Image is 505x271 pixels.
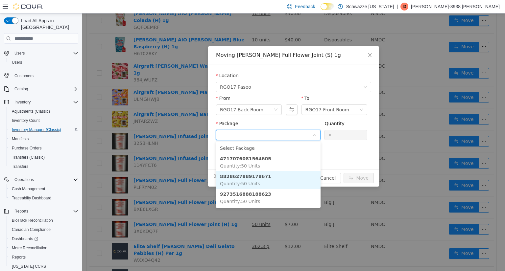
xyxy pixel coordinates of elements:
[9,144,78,152] span: Purchase Orders
[131,159,182,166] span: 0 Units will be moved.
[12,218,53,223] span: BioTrack Reconciliation
[12,207,31,215] button: Reports
[7,262,81,271] button: [US_STATE] CCRS
[12,85,78,93] span: Catalog
[7,162,81,171] button: Transfers
[7,144,81,153] button: Purchase Orders
[138,143,189,148] strong: 4717076081564605
[9,226,53,234] a: Canadian Compliance
[134,129,238,140] li: Select Package
[1,84,81,94] button: Catalog
[281,72,285,76] i: icon: down
[12,195,51,201] span: Traceabilty Dashboard
[9,144,44,152] a: Purchase Orders
[7,243,81,253] button: Metrc Reconciliation
[9,117,42,124] a: Inventory Count
[12,72,78,80] span: Customers
[9,194,54,202] a: Traceabilty Dashboard
[9,185,78,193] span: Cash Management
[9,163,31,170] a: Transfers
[134,59,156,65] label: Location
[14,86,28,92] span: Catalog
[12,186,45,192] span: Cash Management
[9,216,56,224] a: BioTrack Reconciliation
[403,3,406,11] span: I3
[7,234,81,243] a: Dashboards
[9,235,78,243] span: Dashboards
[223,91,267,101] div: RGO17 Front Room
[18,17,78,31] span: Load All Apps in [GEOGRAPHIC_DATA]
[400,3,408,11] div: Isaac-3938 Holliday
[295,3,315,10] span: Feedback
[138,168,178,173] span: Quantity : 50 Units
[138,160,189,166] strong: 8828627889178671
[7,184,81,193] button: Cash Management
[12,164,28,169] span: Transfers
[14,209,28,214] span: Reports
[233,159,259,170] button: Cancel
[9,244,78,252] span: Metrc Reconciliation
[9,253,78,261] span: Reports
[134,38,289,45] div: Moving [PERSON_NAME] Full Flower Joint (S) 1g
[138,69,169,79] span: RGO17 Paseo
[204,91,215,102] button: Swap
[138,91,181,101] div: RGO17 Back Room
[14,177,34,182] span: Operations
[9,194,78,202] span: Traceabilty Dashboard
[1,71,81,80] button: Customers
[9,126,64,134] a: Inventory Manager (Classic)
[134,82,148,87] label: From
[13,3,43,10] img: Cova
[12,255,26,260] span: Reports
[7,116,81,125] button: Inventory Count
[9,163,78,170] span: Transfers
[12,49,27,57] button: Users
[346,3,394,11] p: Schwazze [US_STATE]
[411,3,500,11] p: [PERSON_NAME]-3938 [PERSON_NAME]
[9,58,25,66] a: Users
[192,94,196,99] i: icon: down
[12,155,45,160] span: Transfers (Classic)
[12,146,42,151] span: Purchase Orders
[138,150,178,155] span: Quantity : 50 Units
[397,3,398,11] p: |
[7,107,81,116] button: Adjustments (Classic)
[7,134,81,144] button: Manifests
[134,175,238,193] li: 9273516888188623
[12,264,46,269] span: [US_STATE] CCRS
[9,153,47,161] a: Transfers (Classic)
[285,39,290,44] i: icon: close
[7,58,81,67] button: Users
[7,153,81,162] button: Transfers (Classic)
[12,236,38,241] span: Dashboards
[12,49,78,57] span: Users
[1,175,81,184] button: Operations
[9,107,78,115] span: Adjustments (Classic)
[12,176,78,184] span: Operations
[7,253,81,262] button: Reports
[7,193,81,203] button: Traceabilty Dashboard
[7,225,81,234] button: Canadian Compliance
[12,176,36,184] button: Operations
[1,49,81,58] button: Users
[12,98,33,106] button: Inventory
[9,216,78,224] span: BioTrack Reconciliation
[277,94,281,99] i: icon: down
[12,136,29,142] span: Manifests
[242,107,262,113] label: Quantity
[134,158,238,175] li: 8828627889178671
[138,117,230,127] input: Package
[134,140,238,158] li: 4717076081564605
[14,51,25,56] span: Users
[9,262,78,270] span: Washington CCRS
[12,118,40,123] span: Inventory Count
[12,60,22,65] span: Users
[138,178,189,183] strong: 9273516888188623
[9,117,78,124] span: Inventory Count
[9,226,78,234] span: Canadian Compliance
[12,85,31,93] button: Catalog
[1,98,81,107] button: Inventory
[9,58,78,66] span: Users
[9,135,78,143] span: Manifests
[243,117,285,126] input: Quantity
